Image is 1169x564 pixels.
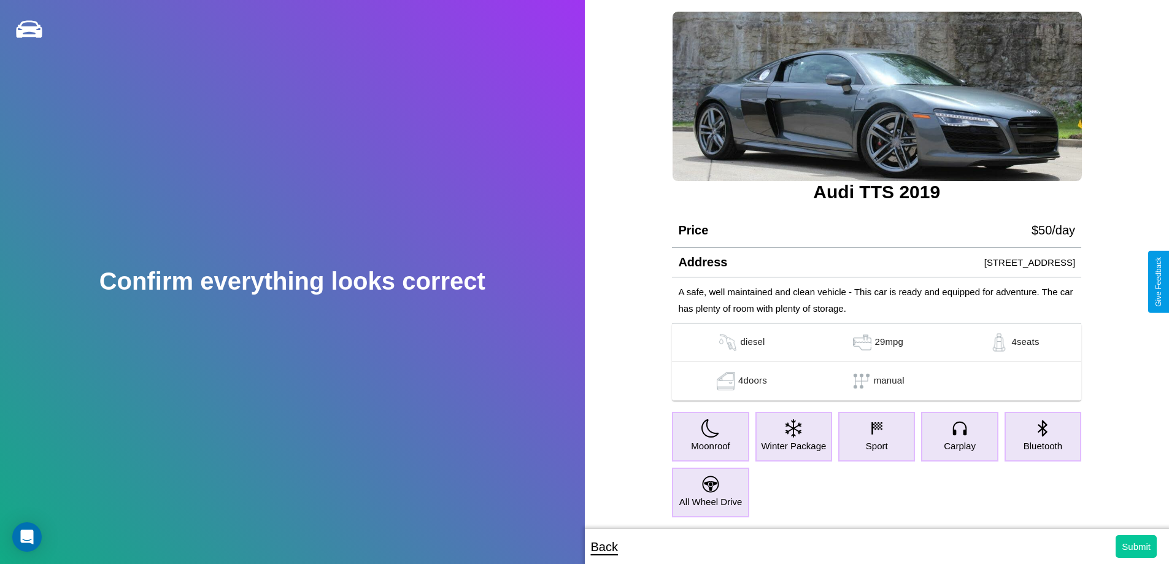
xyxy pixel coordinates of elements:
[672,323,1081,401] table: simple table
[874,333,903,352] p: 29 mpg
[738,372,767,390] p: 4 doors
[1154,257,1163,307] div: Give Feedback
[850,333,874,352] img: gas
[987,333,1011,352] img: gas
[99,268,485,295] h2: Confirm everything looks correct
[740,333,765,352] p: diesel
[984,254,1075,271] p: [STREET_ADDRESS]
[678,223,708,238] h4: Price
[672,182,1081,203] h3: Audi TTS 2019
[714,372,738,390] img: gas
[944,438,976,454] p: Carplay
[716,333,740,352] img: gas
[1032,219,1075,241] p: $ 50 /day
[1011,333,1039,352] p: 4 seats
[866,438,888,454] p: Sport
[679,493,743,510] p: All Wheel Drive
[591,536,618,558] p: Back
[1024,438,1062,454] p: Bluetooth
[691,438,730,454] p: Moonroof
[12,522,42,552] div: Open Intercom Messenger
[678,255,727,269] h4: Address
[1116,535,1157,558] button: Submit
[874,372,905,390] p: manual
[678,284,1075,317] p: A safe, well maintained and clean vehicle - This car is ready and equipped for adventure. The car...
[761,438,826,454] p: Winter Package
